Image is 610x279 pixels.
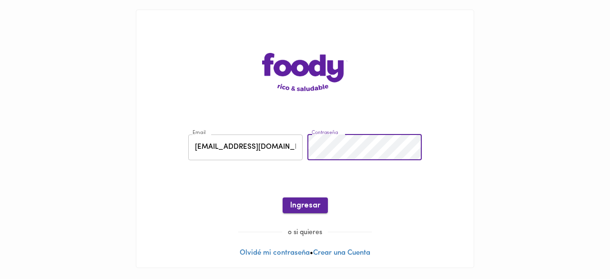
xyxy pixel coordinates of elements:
[283,197,328,213] button: Ingresar
[313,249,370,257] a: Crear una Cuenta
[262,53,348,91] img: logo-main-page.png
[240,249,310,257] a: Olvidé mi contraseña
[136,10,474,268] div: •
[290,201,320,210] span: Ingresar
[188,134,303,161] input: pepitoperez@gmail.com
[282,229,328,236] span: o si quieres
[555,224,600,269] iframe: Messagebird Livechat Widget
